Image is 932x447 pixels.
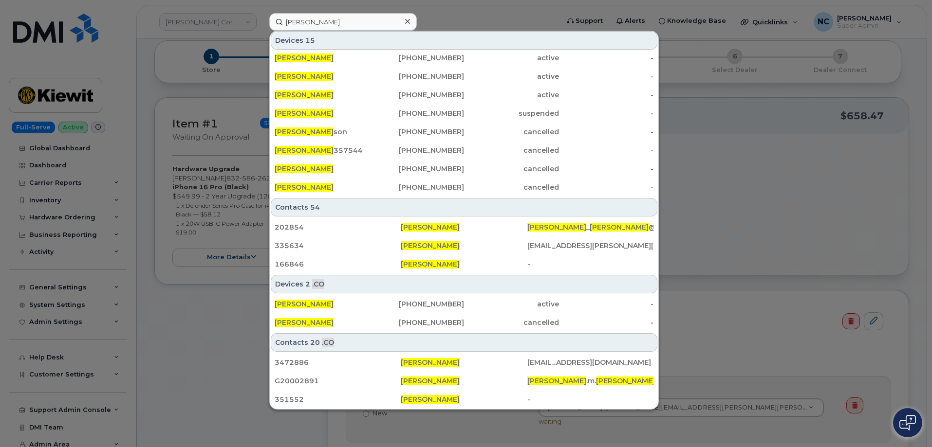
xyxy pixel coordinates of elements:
span: [PERSON_NAME] [275,127,334,136]
span: 15 [305,36,315,45]
span: [PERSON_NAME] [527,223,586,232]
a: [PERSON_NAME][PHONE_NUMBER]cancelled- [271,314,657,331]
div: .m. @[DOMAIN_NAME] [527,376,653,386]
div: - [559,53,654,63]
img: Open chat [899,415,916,430]
span: [PERSON_NAME] [275,109,334,118]
a: 351552[PERSON_NAME]- [271,391,657,408]
span: [PERSON_NAME] [401,223,460,232]
div: [PHONE_NUMBER] [370,108,465,118]
div: Contacts [271,333,657,352]
div: 357544 [275,145,370,155]
div: - [527,259,653,269]
span: [PERSON_NAME] [590,223,649,232]
a: 166846[PERSON_NAME]- [271,255,657,273]
div: - [559,299,654,309]
a: G20002891[PERSON_NAME][PERSON_NAME].m.[PERSON_NAME]@[DOMAIN_NAME] [271,372,657,390]
span: [PERSON_NAME] [275,72,334,81]
a: [PERSON_NAME][PHONE_NUMBER]cancelled- [271,179,657,196]
div: - [527,394,653,404]
div: G20002891 [275,376,401,386]
a: 202854[PERSON_NAME][PERSON_NAME]_[PERSON_NAME]@[DOMAIN_NAME] [271,218,657,236]
a: [PERSON_NAME][PHONE_NUMBER]active- [271,86,657,104]
span: [PERSON_NAME] [275,300,334,308]
div: - [559,72,654,81]
div: active [464,90,559,100]
div: - [559,182,654,192]
div: [PHONE_NUMBER] [370,127,465,137]
span: [PERSON_NAME] [275,164,334,173]
span: [PERSON_NAME] [401,376,460,385]
span: .CO [312,279,324,289]
div: active [464,53,559,63]
span: 54 [310,202,320,212]
div: [PHONE_NUMBER] [370,72,465,81]
div: Devices [271,31,657,50]
div: - [559,90,654,100]
div: 351552 [275,394,401,404]
div: [PHONE_NUMBER] [370,318,465,327]
span: [PERSON_NAME] [275,54,334,62]
div: Contacts [271,198,657,216]
div: [EMAIL_ADDRESS][PERSON_NAME][DOMAIN_NAME] [527,241,653,250]
div: cancelled [464,145,559,155]
div: son [275,127,370,137]
div: - [559,164,654,174]
div: 166846 [275,259,401,269]
div: [PHONE_NUMBER] [370,90,465,100]
div: active [464,299,559,309]
div: cancelled [464,164,559,174]
a: [PERSON_NAME]357544[PHONE_NUMBER]cancelled- [271,142,657,159]
div: [PHONE_NUMBER] [370,53,465,63]
a: [PERSON_NAME][PHONE_NUMBER]cancelled- [271,160,657,178]
span: [PERSON_NAME] [275,318,334,327]
a: [PERSON_NAME][PHONE_NUMBER]active- [271,295,657,313]
a: 3472886[PERSON_NAME][EMAIL_ADDRESS][DOMAIN_NAME] [271,354,657,371]
div: cancelled [464,318,559,327]
span: [PERSON_NAME] [275,146,334,155]
div: - [559,108,654,118]
div: 335634 [275,241,401,250]
div: - [559,318,654,327]
div: [PHONE_NUMBER] [370,182,465,192]
span: [PERSON_NAME] [401,241,460,250]
span: [PERSON_NAME] [275,90,334,99]
div: suspended [464,108,559,118]
span: [PERSON_NAME] [527,376,586,385]
div: Devices [271,275,657,293]
span: [PERSON_NAME] [596,376,655,385]
input: Find something... [269,13,417,31]
div: - [559,127,654,137]
a: [PERSON_NAME][PHONE_NUMBER]suspended- [271,105,657,122]
span: [PERSON_NAME] [401,358,460,367]
div: cancelled [464,127,559,137]
div: [PHONE_NUMBER] [370,164,465,174]
span: [PERSON_NAME] [275,183,334,192]
div: 3472886 [275,358,401,367]
span: 2 [305,279,310,289]
div: [PHONE_NUMBER] [370,299,465,309]
a: [PERSON_NAME]son[PHONE_NUMBER]cancelled- [271,123,657,141]
div: active [464,72,559,81]
div: [PHONE_NUMBER] [370,145,465,155]
span: [PERSON_NAME] [401,395,460,404]
div: _ @[DOMAIN_NAME] [527,222,653,232]
a: 335634[PERSON_NAME][EMAIL_ADDRESS][PERSON_NAME][DOMAIN_NAME] [271,237,657,254]
span: .CO [322,338,334,347]
span: 20 [310,338,320,347]
div: - [559,145,654,155]
span: [PERSON_NAME] [401,260,460,268]
a: [PERSON_NAME][PHONE_NUMBER]active- [271,49,657,67]
div: 202854 [275,222,401,232]
a: [PERSON_NAME][PHONE_NUMBER]active- [271,68,657,85]
div: [EMAIL_ADDRESS][DOMAIN_NAME] [527,358,653,367]
div: cancelled [464,182,559,192]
